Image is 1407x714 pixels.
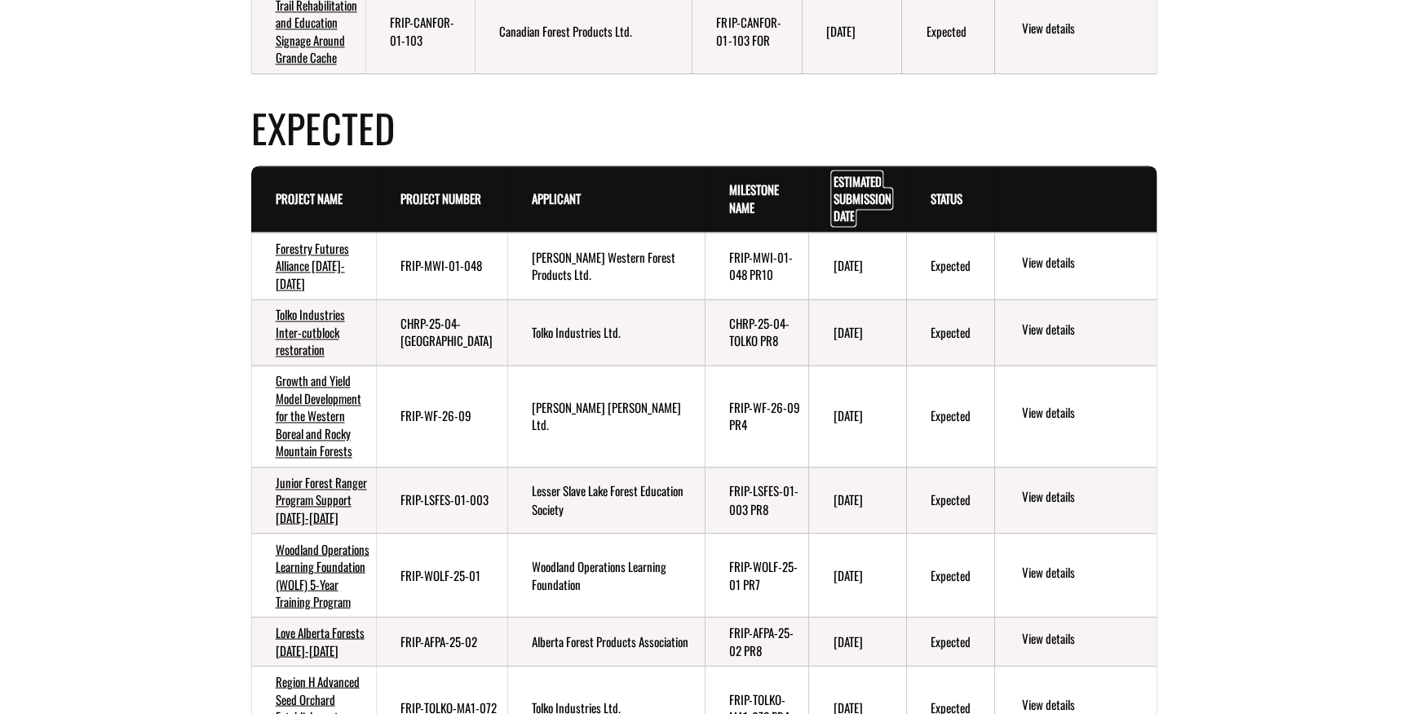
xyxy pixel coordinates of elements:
[808,299,905,366] td: 8/30/2028
[705,299,809,366] td: CHRP-25-04-TOLKO PR8
[808,233,905,299] td: 8/30/2028
[251,467,376,533] td: Junior Forest Ranger Program Support 2024-2029
[376,366,508,467] td: FRIP-WF-26-09
[994,299,1156,366] td: action menu
[1021,629,1149,649] a: View details
[1021,488,1149,508] a: View details
[705,366,809,467] td: FRIP-WF-26-09 PR4
[376,467,508,533] td: FRIP-LSFES-01-003
[833,172,891,225] a: Estimated Submission Date
[251,99,1157,157] h4: Expected
[931,189,962,207] a: Status
[507,467,705,533] td: Lesser Slave Lake Forest Education Society
[994,366,1156,467] td: action menu
[994,467,1156,533] td: action menu
[251,233,376,299] td: Forestry Futures Alliance 2022-2026
[994,533,1156,617] td: action menu
[833,632,862,650] time: [DATE]
[705,233,809,299] td: FRIP-MWI-01-048 PR10
[808,533,905,617] td: 7/14/2028
[833,406,862,424] time: [DATE]
[906,233,995,299] td: Expected
[251,533,376,617] td: Woodland Operations Learning Foundation (WOLF) 5-Year Training Program
[705,617,809,666] td: FRIP-AFPA-25-02 PR8
[1021,404,1149,424] a: View details
[276,473,367,526] a: Junior Forest Ranger Program Support [DATE]-[DATE]
[705,467,809,533] td: FRIP-LSFES-01-003 PR8
[906,533,995,617] td: Expected
[833,490,862,508] time: [DATE]
[826,22,856,40] time: [DATE]
[376,617,508,666] td: FRIP-AFPA-25-02
[276,539,369,610] a: Woodland Operations Learning Foundation (WOLF) 5-Year Training Program
[705,533,809,617] td: FRIP-WOLF-25-01 PR7
[833,256,862,274] time: [DATE]
[532,189,581,207] a: Applicant
[251,299,376,366] td: Tolko Industries Inter-cutblock restoration
[507,366,705,467] td: West Fraser Mills Ltd.
[906,299,995,366] td: Expected
[507,617,705,666] td: Alberta Forest Products Association
[833,565,862,583] time: [DATE]
[808,467,905,533] td: 7/30/2028
[906,467,995,533] td: Expected
[507,533,705,617] td: Woodland Operations Learning Foundation
[276,239,349,292] a: Forestry Futures Alliance [DATE]-[DATE]
[808,617,905,666] td: 6/29/2028
[994,233,1156,299] td: action menu
[376,233,508,299] td: FRIP-MWI-01-048
[808,366,905,467] td: 8/30/2028
[729,180,779,215] a: Milestone Name
[994,166,1156,233] th: Actions
[251,366,376,467] td: Growth and Yield Model Development for the Western Boreal and Rocky Mountain Forests
[1021,20,1149,39] a: View details
[1021,563,1149,583] a: View details
[276,623,365,658] a: Love Alberta Forests [DATE]-[DATE]
[507,299,705,366] td: Tolko Industries Ltd.
[994,617,1156,666] td: action menu
[376,533,508,617] td: FRIP-WOLF-25-01
[906,617,995,666] td: Expected
[1021,254,1149,273] a: View details
[276,189,343,207] a: Project Name
[251,617,376,666] td: Love Alberta Forests 2025-2030
[1021,321,1149,340] a: View details
[400,189,481,207] a: Project Number
[906,366,995,467] td: Expected
[833,323,862,341] time: [DATE]
[276,305,345,358] a: Tolko Industries Inter-cutblock restoration
[507,233,705,299] td: Millar Western Forest Products Ltd.
[376,299,508,366] td: CHRP-25-04-TOLKO
[276,371,361,459] a: Growth and Yield Model Development for the Western Boreal and Rocky Mountain Forests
